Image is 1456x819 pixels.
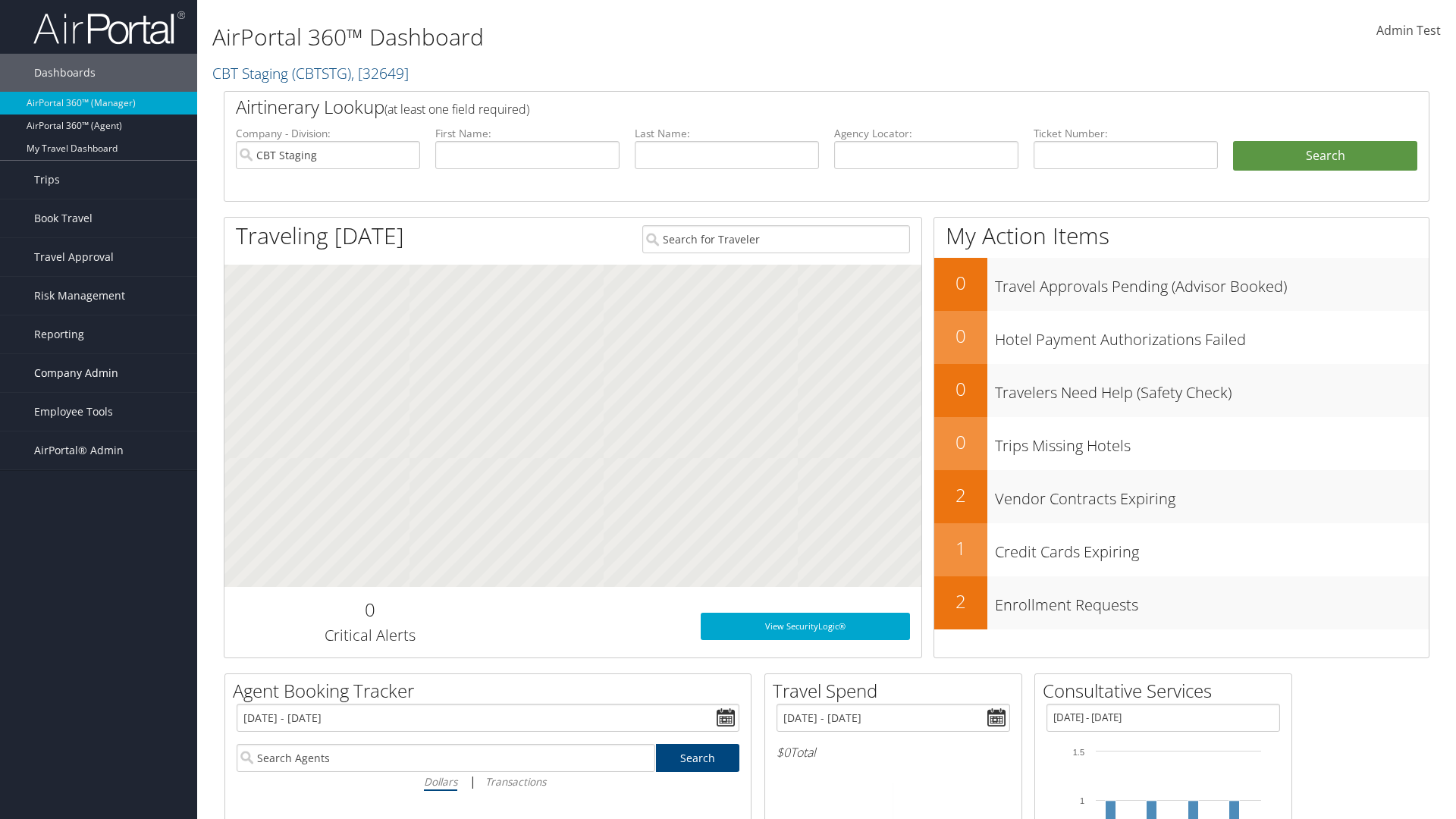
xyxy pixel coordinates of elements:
h3: Enrollment Requests [995,587,1429,616]
a: Admin Test [1376,8,1441,55]
h2: 0 [236,597,504,623]
a: CBT Staging [212,63,409,83]
span: (at least one field required) [384,101,529,118]
h1: Traveling [DATE] [236,220,404,252]
label: Ticket Number: [1034,126,1218,141]
a: 0Hotel Payment Authorizations Failed [934,311,1429,364]
h3: Travelers Need Help (Safety Check) [995,375,1429,403]
h2: Consultative Services [1043,678,1291,704]
span: $0 [777,744,790,761]
h2: 1 [934,535,987,561]
label: First Name: [435,126,620,141]
a: 0Travel Approvals Pending (Advisor Booked) [934,258,1429,311]
h2: 2 [934,482,987,508]
h1: AirPortal 360™ Dashboard [212,21,1031,53]
h6: Total [777,744,1010,761]
a: 2Enrollment Requests [934,576,1429,629]
a: 0Trips Missing Hotels [934,417,1429,470]
span: Admin Test [1376,22,1441,39]
label: Company - Division: [236,126,420,141]
a: 1Credit Cards Expiring [934,523,1429,576]
h2: Airtinerary Lookup [236,94,1317,120]
label: Last Name: [635,126,819,141]
h2: 0 [934,376,987,402]
h3: Hotel Payment Authorizations Failed [995,322,1429,350]
span: ( CBTSTG ) [292,63,351,83]
span: Risk Management [34,277,125,315]
a: View SecurityLogic® [701,613,910,640]
h3: Trips Missing Hotels [995,428,1429,457]
button: Search [1233,141,1417,171]
h2: 2 [934,588,987,614]
tspan: 1.5 [1073,748,1084,757]
span: Book Travel [34,199,93,237]
label: Agency Locator: [834,126,1018,141]
i: Transactions [485,774,546,789]
h2: Agent Booking Tracker [233,678,751,704]
a: 2Vendor Contracts Expiring [934,470,1429,523]
tspan: 1 [1080,796,1084,805]
span: Dashboards [34,54,96,92]
h2: 0 [934,270,987,296]
h2: 0 [934,429,987,455]
h2: Travel Spend [773,678,1021,704]
span: Reporting [34,315,84,353]
h3: Critical Alerts [236,625,504,646]
span: Trips [34,161,60,199]
span: , [ 32649 ] [351,63,409,83]
span: AirPortal® Admin [34,431,124,469]
h3: Vendor Contracts Expiring [995,481,1429,510]
input: Search for Traveler [642,225,910,253]
h3: Travel Approvals Pending (Advisor Booked) [995,268,1429,297]
div: | [237,772,739,791]
h1: My Action Items [934,220,1429,252]
h2: 0 [934,323,987,349]
span: Company Admin [34,354,118,392]
span: Travel Approval [34,238,114,276]
a: Search [656,744,740,772]
input: Search Agents [237,744,655,772]
i: Dollars [424,774,457,789]
h3: Credit Cards Expiring [995,534,1429,563]
a: 0Travelers Need Help (Safety Check) [934,364,1429,417]
span: Employee Tools [34,393,113,431]
img: airportal-logo.png [33,10,185,45]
